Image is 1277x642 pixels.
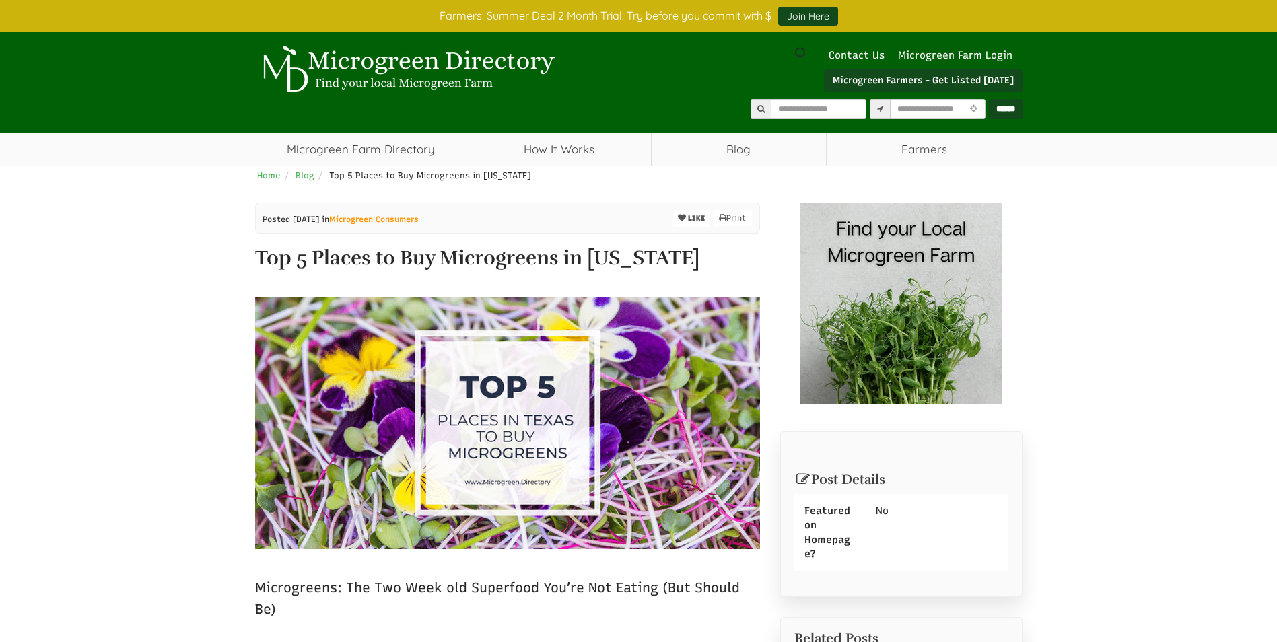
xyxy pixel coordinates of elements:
span: Farmers [827,133,1023,166]
a: Microgreen Farmers - Get Listed [DATE] [824,69,1023,92]
a: Join Here [778,7,838,26]
a: Contact Us [822,49,891,61]
span: LIKE [686,214,705,223]
span: No [876,505,889,517]
div: Featured on Homepage? [794,494,866,572]
span: Posted [263,215,290,224]
div: Farmers: Summer Deal 2 Month Trial! Try before you commit with $ [245,7,1033,26]
a: Blog [296,170,314,180]
span: Top 5 Places to Buy Microgreens in [US_STATE] [329,170,531,180]
h3: Post Details [794,472,1008,487]
i: Use Current Location [967,105,981,114]
img: Top 5 Places to Buy Microgreens in Texas [255,297,760,549]
img: Banner Ad [800,203,1002,404]
a: How It Works [467,133,651,166]
span: Microgreens: The Two Week old Superfood You’re Not Eating (But Should Be) [255,579,740,617]
button: LIKE [673,210,710,227]
img: Microgreen Directory [255,46,558,93]
span: [DATE] [293,215,319,224]
a: Blog [652,133,826,166]
a: Print [713,210,752,226]
h1: Top 5 Places to Buy Microgreens in [US_STATE] [255,247,760,269]
a: Microgreen Farm Login [898,49,1019,61]
a: Microgreen Farm Directory [255,133,467,166]
a: Microgreen Consumers [329,215,419,224]
a: Home [257,170,281,180]
span: in [322,213,419,225]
